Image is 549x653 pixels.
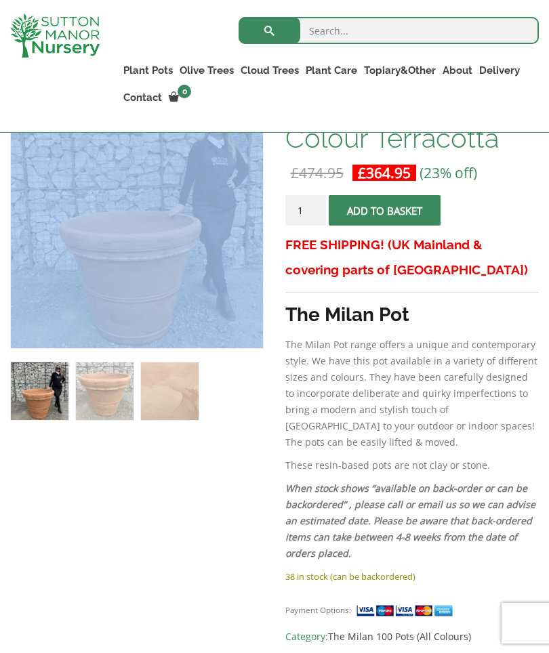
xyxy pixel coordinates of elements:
[285,629,539,645] span: Category:
[285,195,326,226] input: Product quantity
[291,163,299,182] span: £
[178,85,191,98] span: 0
[439,61,476,80] a: About
[285,232,539,282] h3: FREE SHIPPING! (UK Mainland & covering parts of [GEOGRAPHIC_DATA])
[356,604,457,618] img: payment supported
[358,163,411,182] bdi: 364.95
[420,163,477,182] span: (23% off)
[10,14,100,58] img: logo
[361,61,439,80] a: Topiary&Other
[76,362,134,420] img: The Milan Pot 100 Colour Terracotta - Image 2
[285,303,409,326] strong: The Milan Pot
[237,61,302,80] a: Cloud Trees
[302,61,361,80] a: Plant Care
[120,61,176,80] a: Plant Pots
[285,605,351,615] small: Payment Options:
[329,195,441,226] button: Add to basket
[476,61,523,80] a: Delivery
[285,457,539,473] p: These resin-based pots are not clay or stone.
[120,88,165,107] a: Contact
[285,337,539,450] p: The Milan Pot range offers a unique and contemporary style. We have this pot available in a varie...
[285,568,539,585] p: 38 in stock (can be backordered)
[11,362,68,420] img: The Milan Pot 100 Colour Terracotta
[358,163,366,182] span: £
[328,630,471,643] a: The Milan 100 Pots (All Colours)
[176,61,237,80] a: Olive Trees
[239,17,539,44] input: Search...
[285,96,539,152] h1: The Milan Pot 100 Colour Terracotta
[291,163,344,182] bdi: 474.95
[285,482,535,560] em: When stock shows “available on back-order or can be backordered” , please call or email us so we ...
[141,362,199,420] img: The Milan Pot 100 Colour Terracotta - Image 3
[165,88,195,107] a: 0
